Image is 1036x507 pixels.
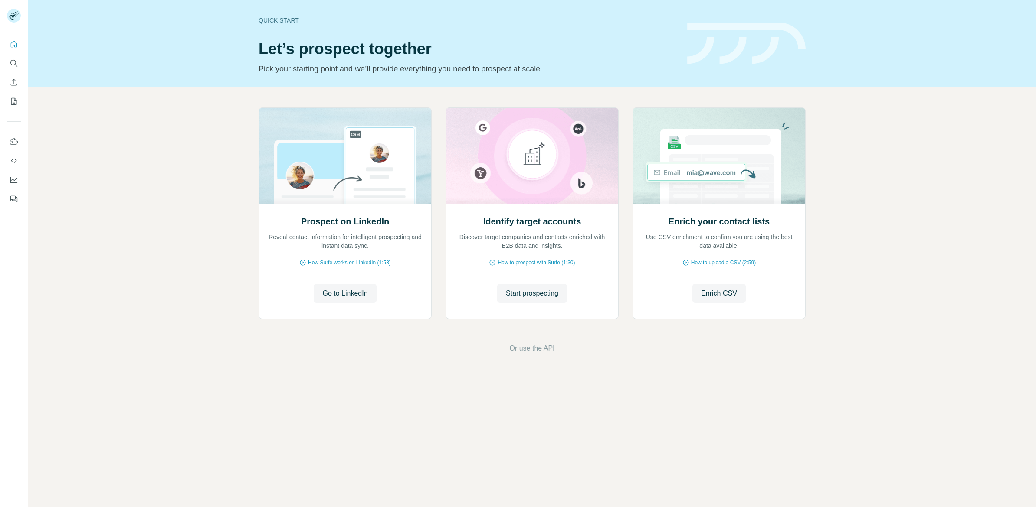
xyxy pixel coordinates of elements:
button: My lists [7,94,21,109]
img: Enrich your contact lists [633,108,806,204]
img: Identify target accounts [446,108,619,204]
span: How Surfe works on LinkedIn (1:58) [308,259,391,266]
p: Discover target companies and contacts enriched with B2B data and insights. [455,233,610,250]
p: Pick your starting point and we’ll provide everything you need to prospect at scale. [259,63,677,75]
button: Dashboard [7,172,21,188]
button: Start prospecting [497,284,567,303]
h2: Prospect on LinkedIn [301,215,389,227]
button: Use Surfe API [7,153,21,169]
h1: Let’s prospect together [259,40,677,58]
button: Use Surfe on LinkedIn [7,134,21,149]
p: Reveal contact information for intelligent prospecting and instant data sync. [268,233,423,250]
button: Go to LinkedIn [314,284,376,303]
img: banner [687,23,806,65]
span: Start prospecting [506,288,558,299]
span: Go to LinkedIn [322,288,367,299]
button: Or use the API [509,343,554,354]
span: How to prospect with Surfe (1:30) [498,259,575,266]
span: How to upload a CSV (2:59) [691,259,756,266]
button: Quick start [7,36,21,52]
button: Enrich CSV [7,75,21,90]
button: Feedback [7,191,21,207]
div: Quick start [259,16,677,25]
p: Use CSV enrichment to confirm you are using the best data available. [642,233,797,250]
button: Enrich CSV [692,284,746,303]
img: Prospect on LinkedIn [259,108,432,204]
button: Search [7,55,21,71]
h2: Identify target accounts [483,215,581,227]
h2: Enrich your contact lists [669,215,770,227]
span: Enrich CSV [701,288,737,299]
